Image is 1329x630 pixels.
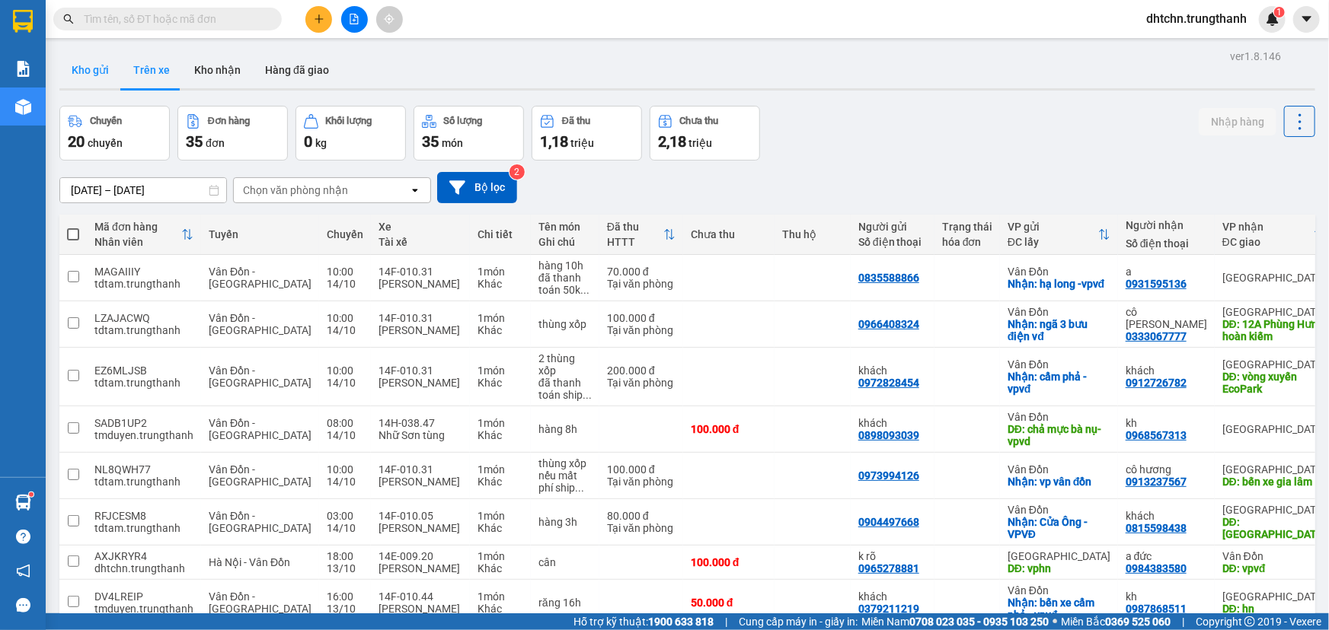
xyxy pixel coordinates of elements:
[379,324,462,336] div: [PERSON_NAME]
[327,603,363,615] div: 13/10
[327,550,363,562] div: 18:00
[315,137,327,149] span: kg
[650,106,760,161] button: Chưa thu2,18 triệu
[94,324,193,336] div: tdtam.trungthanh
[532,106,642,161] button: Đã thu1,18 triệu
[94,312,193,324] div: LZAJACWQ
[379,377,462,389] div: [PERSON_NAME]
[858,417,927,429] div: khách
[538,423,592,435] div: hàng 8h
[379,603,462,615] div: [PERSON_NAME]
[94,476,193,488] div: tdtam.trungthanh
[379,312,462,324] div: 14F-010.31
[858,364,927,377] div: khách
[209,312,311,336] span: Vân Đồn - [GEOGRAPHIC_DATA]
[379,417,462,429] div: 14H-038.47
[186,132,203,151] span: 35
[327,364,363,377] div: 10:00
[60,178,226,202] input: Select a date range.
[478,562,523,574] div: Khác
[607,510,676,522] div: 80.000 đ
[68,132,85,151] span: 20
[1008,371,1110,395] div: Nhận: cẩm phả - vpvđ
[1222,562,1326,574] div: DĐ: vpvđ
[327,417,363,429] div: 08:00
[478,377,523,389] div: Khác
[208,116,250,126] div: Đơn hàng
[1126,306,1207,330] div: cô mai khanh
[409,184,421,196] svg: open
[1266,12,1279,26] img: icon-new-feature
[782,228,843,240] div: Thu hộ
[379,550,462,562] div: 14E-009.20
[437,172,517,203] button: Bộ lọc
[538,318,592,330] div: thùng xốp
[478,312,523,324] div: 1 món
[478,364,523,377] div: 1 món
[573,613,714,630] span: Hỗ trợ kỹ thuật:
[478,522,523,534] div: Khác
[538,272,592,296] div: đã thanh toán 50k ship
[478,603,523,615] div: Khác
[63,14,74,24] span: search
[538,236,592,248] div: Ghi chú
[691,423,767,435] div: 100.000 đ
[1126,463,1207,476] div: cô hương
[540,132,568,151] span: 1,18
[379,221,462,233] div: Xe
[379,236,462,248] div: Tài xế
[1126,237,1207,250] div: Số điện thoại
[304,132,312,151] span: 0
[510,164,525,180] sup: 2
[379,266,462,278] div: 14F-010.31
[1222,423,1326,435] div: [GEOGRAPHIC_DATA]
[562,116,590,126] div: Đã thu
[94,510,193,522] div: RFJCESM8
[1274,7,1285,17] sup: 1
[1126,266,1207,278] div: a
[16,564,30,578] span: notification
[206,137,225,149] span: đơn
[1182,613,1184,630] span: |
[1008,597,1110,621] div: Nhận: bến xe cẩm phả - vpvđ
[942,221,992,233] div: Trạng thái
[538,457,592,469] div: thùng xốp
[680,116,719,126] div: Chưa thu
[379,562,462,574] div: [PERSON_NAME]
[16,530,30,544] span: question-circle
[94,590,193,603] div: DV4LREIP
[90,116,122,126] div: Chuyến
[1222,306,1326,318] div: [GEOGRAPHIC_DATA]
[1126,522,1187,534] div: 0815598438
[538,352,592,377] div: 2 thùng xốp
[538,469,592,494] div: nếu mất phí ship đầu trên thanh toán
[94,278,193,290] div: tdtam.trungthanh
[327,324,363,336] div: 14/10
[575,482,584,494] span: ...
[94,522,193,534] div: tdtam.trungthanh
[1134,9,1259,28] span: dhtchn.trungthanh
[1222,358,1326,371] div: [GEOGRAPHIC_DATA]
[691,556,767,568] div: 100.000 đ
[725,613,727,630] span: |
[384,14,395,24] span: aim
[1222,550,1326,562] div: Vân Đồn
[94,429,193,441] div: tmduyen.trungthanh
[121,52,182,88] button: Trên xe
[607,236,663,248] div: HTTT
[858,272,919,284] div: 0835588866
[1222,603,1326,615] div: DĐ: hn
[1105,616,1171,628] strong: 0369 525 060
[658,132,686,151] span: 2,18
[580,284,589,296] span: ...
[607,221,663,233] div: Đã thu
[1008,562,1110,574] div: DĐ: vphn
[1126,364,1207,377] div: khách
[327,562,363,574] div: 13/10
[478,324,523,336] div: Khác
[858,236,927,248] div: Số điện thoại
[177,106,288,161] button: Đơn hàng35đơn
[478,550,523,562] div: 1 món
[16,598,30,612] span: message
[1126,562,1187,574] div: 0984383580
